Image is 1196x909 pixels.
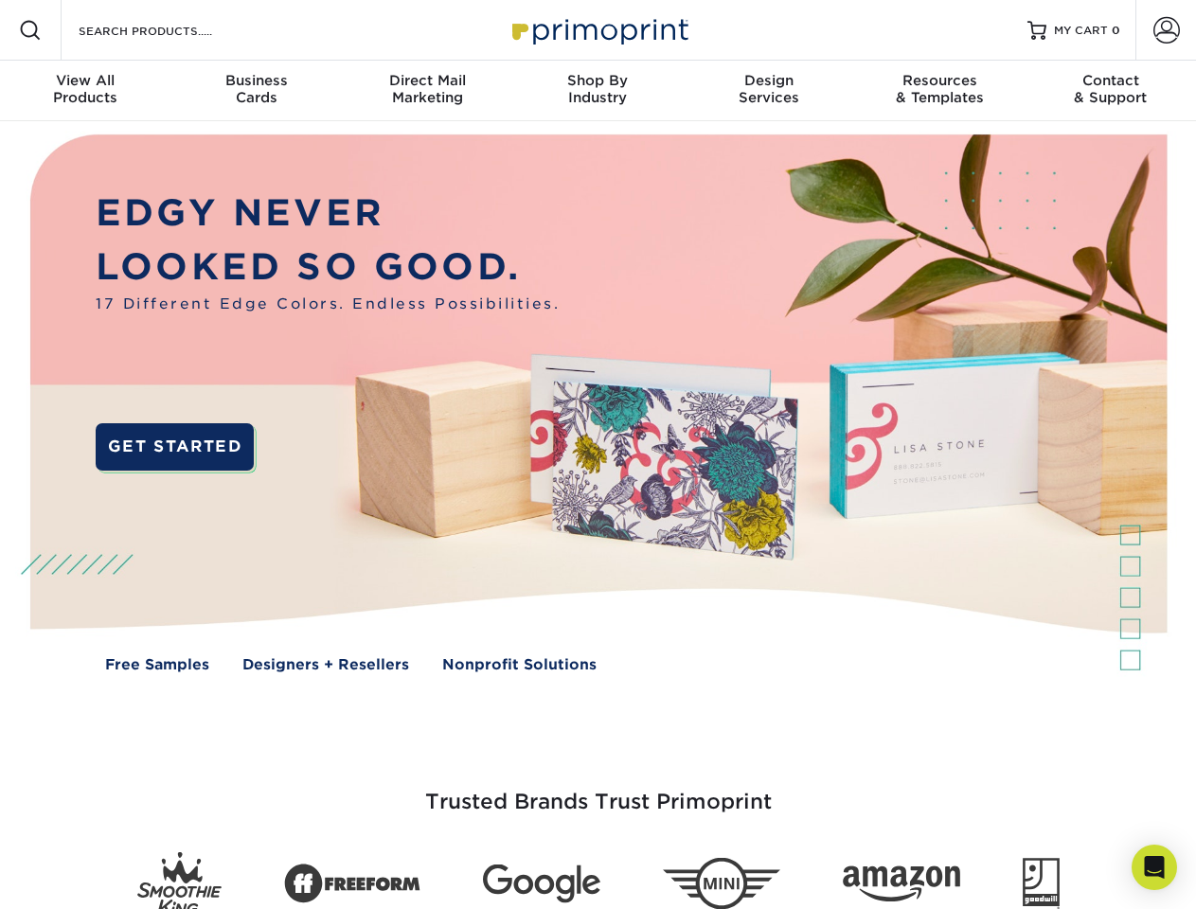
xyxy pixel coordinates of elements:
p: EDGY NEVER [96,187,560,241]
span: Design [684,72,854,89]
img: Google [483,864,600,903]
a: Designers + Resellers [242,654,409,676]
img: Goodwill [1023,858,1060,909]
input: SEARCH PRODUCTS..... [77,19,261,42]
a: Nonprofit Solutions [442,654,597,676]
img: Primoprint [504,9,693,50]
div: Services [684,72,854,106]
span: MY CART [1054,23,1108,39]
div: Marketing [342,72,512,106]
span: 0 [1112,24,1120,37]
a: Direct MailMarketing [342,61,512,121]
div: & Templates [854,72,1025,106]
a: Free Samples [105,654,209,676]
a: BusinessCards [170,61,341,121]
a: DesignServices [684,61,854,121]
div: Open Intercom Messenger [1132,845,1177,890]
p: LOOKED SO GOOD. [96,241,560,294]
div: Cards [170,72,341,106]
span: Shop By [512,72,683,89]
span: Contact [1026,72,1196,89]
iframe: Google Customer Reviews [5,851,161,902]
img: Amazon [843,866,960,902]
div: Industry [512,72,683,106]
span: 17 Different Edge Colors. Endless Possibilities. [96,294,560,315]
div: & Support [1026,72,1196,106]
a: GET STARTED [96,423,254,471]
span: Business [170,72,341,89]
a: Resources& Templates [854,61,1025,121]
h3: Trusted Brands Trust Primoprint [45,744,1152,837]
a: Shop ByIndustry [512,61,683,121]
span: Resources [854,72,1025,89]
a: Contact& Support [1026,61,1196,121]
span: Direct Mail [342,72,512,89]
